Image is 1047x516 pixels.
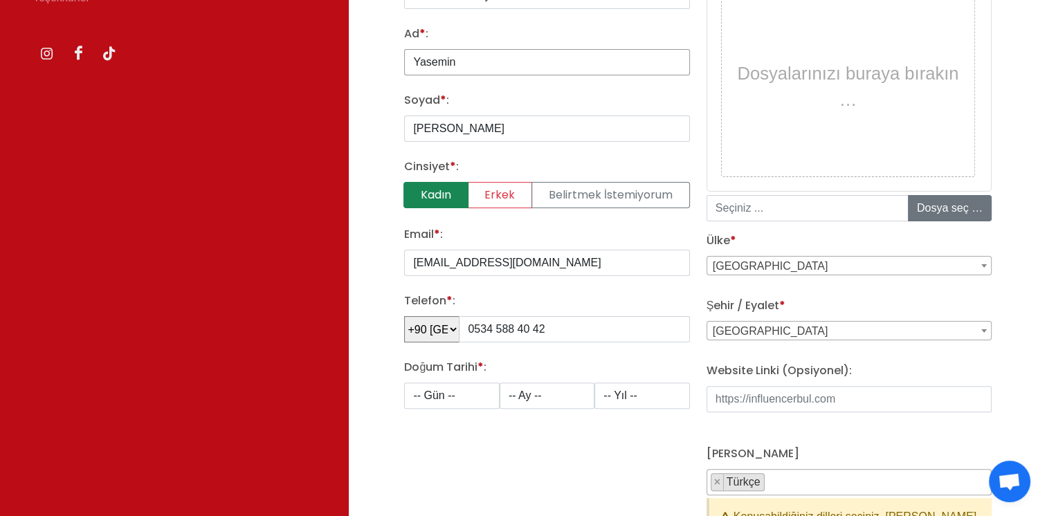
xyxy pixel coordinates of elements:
span: Türkiye [707,257,991,276]
label: Şehir / Eyalet [707,297,786,314]
input: johndoe@influencerbul.com [404,250,689,276]
span: × [714,476,720,488]
li: Türkçe [711,473,765,491]
input: ex: 222-333-4455 [459,316,689,342]
div: Açık sohbet [989,461,1030,502]
label: [PERSON_NAME] [707,445,799,462]
label: Telefon : [404,293,455,309]
input: https://influencerbul.com [707,386,992,412]
label: Cinsiyet : [404,158,459,175]
label: Email : [404,226,443,243]
label: Ülke [707,232,736,249]
label: Kadın [403,182,468,208]
label: Website Linki (Opsiyonel): [707,362,852,379]
span: Türkiye [707,256,992,275]
span: Adana [707,322,991,341]
label: Ad : [404,26,428,42]
textarea: Search [768,479,776,491]
label: Soyad : [404,92,449,109]
input: Seçiniz ... [707,195,909,221]
label: Erkek [468,182,532,208]
span: Adana [707,321,992,340]
button: Remove item [711,474,724,490]
div: Dosyalarınızı buraya bırakın … [725,1,971,172]
label: Belirtmek İstemiyorum [531,182,690,208]
label: Doğum Tarihi : [404,359,486,376]
span: Türkçe [725,476,764,488]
